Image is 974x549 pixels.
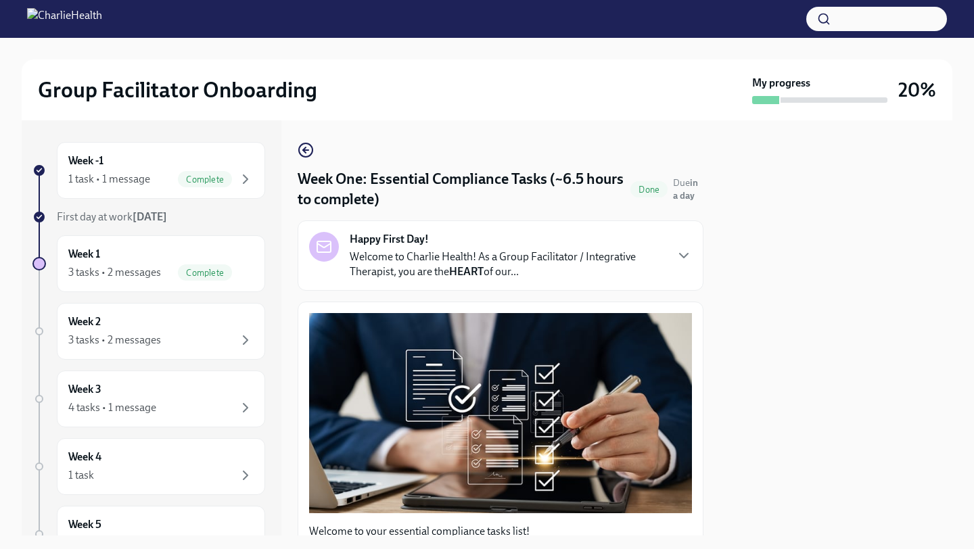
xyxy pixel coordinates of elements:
[57,210,167,223] span: First day at work
[68,450,101,464] h6: Week 4
[32,210,265,224] a: First day at work[DATE]
[68,153,103,168] h6: Week -1
[350,232,429,247] strong: Happy First Day!
[898,78,936,102] h3: 20%
[68,172,150,187] div: 1 task • 1 message
[32,235,265,292] a: Week 13 tasks • 2 messagesComplete
[68,333,161,348] div: 3 tasks • 2 messages
[32,142,265,199] a: Week -11 task • 1 messageComplete
[68,314,101,329] h6: Week 2
[673,176,703,202] span: September 9th, 2025 10:00
[32,371,265,427] a: Week 34 tasks • 1 message
[309,313,692,512] button: Zoom image
[68,517,101,532] h6: Week 5
[133,210,167,223] strong: [DATE]
[673,177,698,201] strong: in a day
[68,265,161,280] div: 3 tasks • 2 messages
[350,249,665,279] p: Welcome to Charlie Health! As a Group Facilitator / Integrative Therapist, you are the of our...
[673,177,698,201] span: Due
[68,382,101,397] h6: Week 3
[309,524,692,539] p: Welcome to your essential compliance tasks list!
[32,303,265,360] a: Week 23 tasks • 2 messages
[449,265,484,278] strong: HEART
[27,8,102,30] img: CharlieHealth
[752,76,810,91] strong: My progress
[68,400,156,415] div: 4 tasks • 1 message
[68,247,100,262] h6: Week 1
[38,76,317,103] h2: Group Facilitator Onboarding
[298,169,625,210] h4: Week One: Essential Compliance Tasks (~6.5 hours to complete)
[32,438,265,495] a: Week 41 task
[178,268,232,278] span: Complete
[630,185,668,195] span: Done
[68,468,94,483] div: 1 task
[178,174,232,185] span: Complete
